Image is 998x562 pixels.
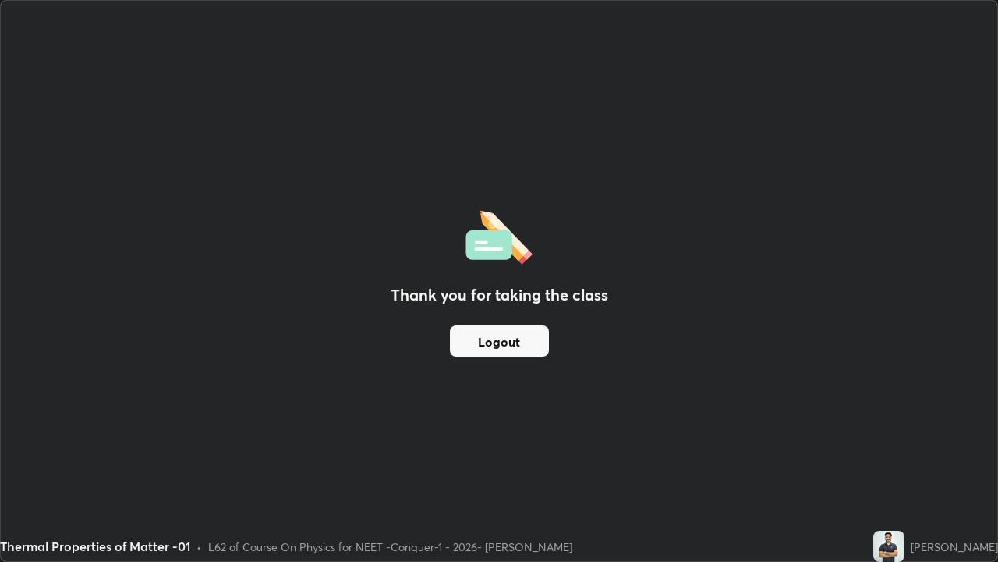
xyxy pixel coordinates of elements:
div: L62 of Course On Physics for NEET -Conquer-1 - 2026- [PERSON_NAME] [208,539,572,555]
h2: Thank you for taking the class [391,283,608,307]
img: aad7c88180934166bc05e7b1c96e33c5.jpg [873,531,904,562]
div: • [196,539,202,555]
div: [PERSON_NAME] [911,539,998,555]
button: Logout [450,325,549,357]
img: offlineFeedback.1438e8b3.svg [465,205,533,265]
